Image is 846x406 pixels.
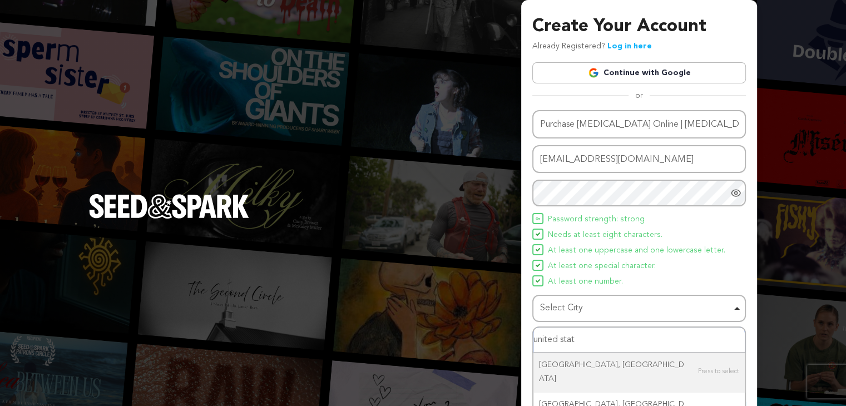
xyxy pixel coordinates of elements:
span: Password strength: strong [548,213,645,226]
img: Seed&Spark Icon [536,216,540,221]
input: Name [532,110,746,138]
a: Continue with Google [532,62,746,83]
img: Google logo [588,67,599,78]
span: At least one uppercase and one lowercase letter. [548,244,725,258]
span: At least one special character. [548,260,656,273]
span: Needs at least eight characters. [548,229,662,242]
img: Seed&Spark Logo [89,194,249,219]
img: Seed&Spark Icon [536,263,540,268]
input: Select City [533,328,745,353]
h3: Create Your Account [532,13,746,40]
input: Email address [532,145,746,174]
a: Log in here [607,42,652,50]
a: Seed&Spark Homepage [89,194,249,241]
img: Seed&Spark Icon [536,232,540,236]
a: Show password as plain text. Warning: this will display your password on the screen. [730,187,741,199]
div: Select City [540,300,731,316]
div: [GEOGRAPHIC_DATA]‎, [GEOGRAPHIC_DATA] [533,353,745,392]
span: At least one number. [548,275,623,289]
span: or [629,90,650,101]
img: Seed&Spark Icon [536,279,540,283]
p: Already Registered? [532,40,652,53]
img: Seed&Spark Icon [536,247,540,252]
